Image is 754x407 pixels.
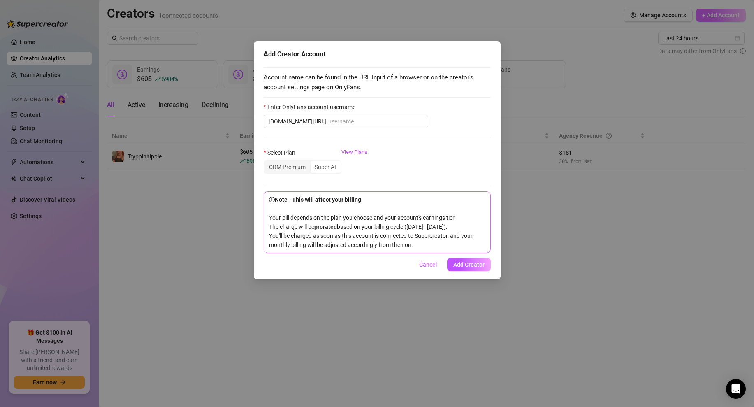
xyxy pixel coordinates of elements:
[314,223,337,230] b: prorated
[328,117,423,126] input: Enter OnlyFans account username
[269,197,275,202] span: info-circle
[264,49,491,59] div: Add Creator Account
[264,160,341,174] div: segmented control
[453,261,485,268] span: Add Creator
[341,148,367,181] a: View Plans
[264,73,491,92] span: Account name can be found in the URL input of a browser or on the creator's account settings page...
[269,196,361,203] strong: Note - This will affect your billing
[264,102,361,112] label: Enter OnlyFans account username
[419,261,437,268] span: Cancel
[269,196,473,248] span: Your bill depends on the plan you choose and your account's earnings tier. The charge will be bas...
[726,379,746,399] div: Open Intercom Messenger
[447,258,491,271] button: Add Creator
[264,148,301,157] label: Select Plan
[264,161,310,173] div: CRM Premium
[413,258,444,271] button: Cancel
[269,117,327,126] span: [DOMAIN_NAME][URL]
[310,161,341,173] div: Super AI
